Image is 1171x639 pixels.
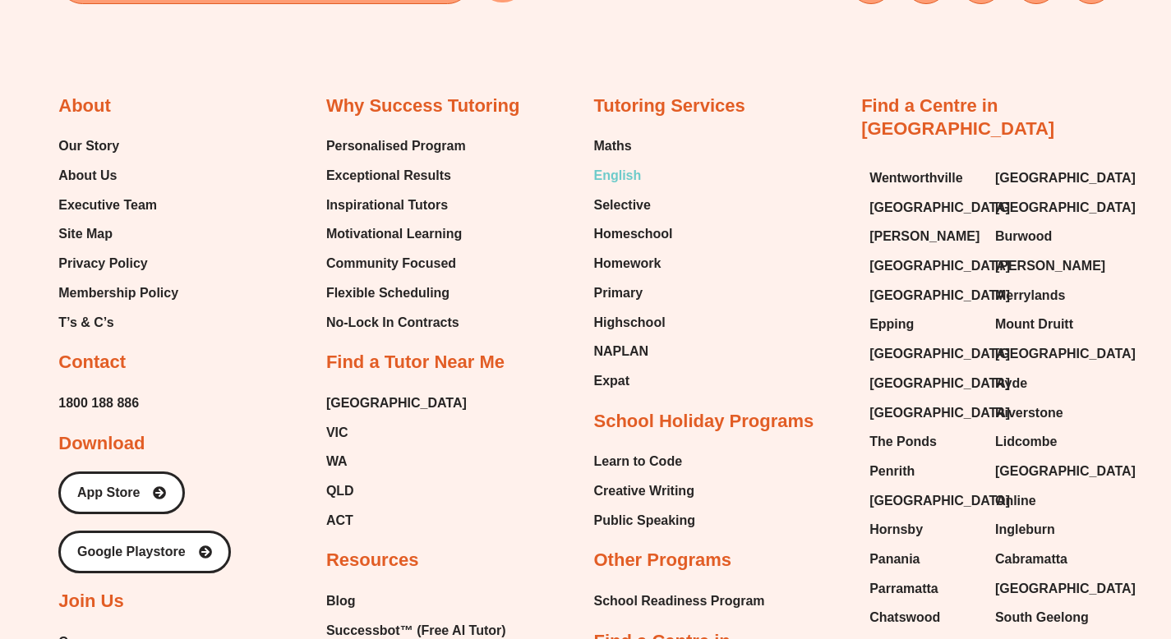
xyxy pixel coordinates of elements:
[594,222,673,246] span: Homeschool
[869,605,979,630] a: Chatswood
[77,486,140,499] span: App Store
[995,312,1104,337] a: Mount Druitt
[869,489,979,513] a: [GEOGRAPHIC_DATA]
[326,222,462,246] span: Motivational Learning
[58,94,111,118] h2: About
[58,251,148,276] span: Privacy Policy
[869,517,979,542] a: Hornsby
[869,371,979,396] a: [GEOGRAPHIC_DATA]
[869,430,937,454] span: The Ponds
[58,163,117,188] span: About Us
[594,163,673,188] a: English
[326,589,356,614] span: Blog
[869,224,979,249] a: [PERSON_NAME]
[995,371,1027,396] span: Ryde
[594,193,651,218] span: Selective
[861,95,1054,140] a: Find a Centre in [GEOGRAPHIC_DATA]
[594,310,666,335] span: Highschool
[58,351,126,375] h2: Contact
[326,449,467,474] a: WA
[869,401,1010,425] span: [GEOGRAPHIC_DATA]
[869,459,979,484] a: Penrith
[326,351,505,375] h2: Find a Tutor Near Me
[995,166,1104,191] a: [GEOGRAPHIC_DATA]
[326,449,348,474] span: WA
[58,163,178,188] a: About Us
[869,371,1010,396] span: [GEOGRAPHIC_DATA]
[58,590,123,614] h2: Join Us
[869,401,979,425] a: [GEOGRAPHIC_DATA]
[869,547,979,572] a: Panania
[995,312,1073,337] span: Mount Druitt
[326,251,466,276] a: Community Focused
[869,312,979,337] a: Epping
[594,449,683,474] span: Learn to Code
[594,508,696,533] a: Public Speaking
[58,222,113,246] span: Site Map
[594,251,662,276] span: Homework
[995,224,1104,249] a: Burwood
[995,430,1058,454] span: Lidcombe
[995,195,1104,220] a: [GEOGRAPHIC_DATA]
[594,369,673,393] a: Expat
[869,605,940,630] span: Chatswood
[326,421,348,445] span: VIC
[58,281,178,306] a: Membership Policy
[594,251,673,276] a: Homework
[869,459,915,484] span: Penrith
[869,283,1010,308] span: [GEOGRAPHIC_DATA]
[869,342,1010,366] span: [GEOGRAPHIC_DATA]
[594,369,630,393] span: Expat
[326,589,523,614] a: Blog
[869,283,979,308] a: [GEOGRAPHIC_DATA]
[869,577,938,601] span: Parramatta
[326,310,466,335] a: No-Lock In Contracts
[995,342,1104,366] a: [GEOGRAPHIC_DATA]
[326,391,467,416] a: [GEOGRAPHIC_DATA]
[594,134,673,159] a: Maths
[58,222,178,246] a: Site Map
[594,589,765,614] a: School Readiness Program
[594,281,673,306] a: Primary
[326,281,466,306] a: Flexible Scheduling
[326,134,466,159] a: Personalised Program
[58,310,178,335] a: T’s & C’s
[869,312,914,337] span: Epping
[869,166,979,191] a: Wentworthville
[869,489,1010,513] span: [GEOGRAPHIC_DATA]
[58,471,185,514] a: App Store
[995,254,1104,278] a: [PERSON_NAME]
[326,94,520,118] h2: Why Success Tutoring
[869,224,980,249] span: [PERSON_NAME]
[326,251,456,276] span: Community Focused
[326,193,466,218] a: Inspirational Tutors
[594,310,673,335] a: Highschool
[58,391,139,416] a: 1800 188 886
[58,134,178,159] a: Our Story
[58,432,145,456] h2: Download
[58,193,178,218] a: Executive Team
[58,193,157,218] span: Executive Team
[889,453,1171,639] iframe: Chat Widget
[869,195,1010,220] span: [GEOGRAPHIC_DATA]
[869,166,963,191] span: Wentworthville
[326,508,353,533] span: ACT
[995,195,1136,220] span: [GEOGRAPHIC_DATA]
[594,479,694,503] span: Creative Writing
[594,339,649,364] span: NAPLAN
[594,134,632,159] span: Maths
[869,254,979,278] a: [GEOGRAPHIC_DATA]
[995,224,1052,249] span: Burwood
[594,339,673,364] a: NAPLAN
[326,310,459,335] span: No-Lock In Contracts
[869,577,979,601] a: Parramatta
[869,430,979,454] a: The Ponds
[995,430,1104,454] a: Lidcombe
[995,166,1136,191] span: [GEOGRAPHIC_DATA]
[326,163,466,188] a: Exceptional Results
